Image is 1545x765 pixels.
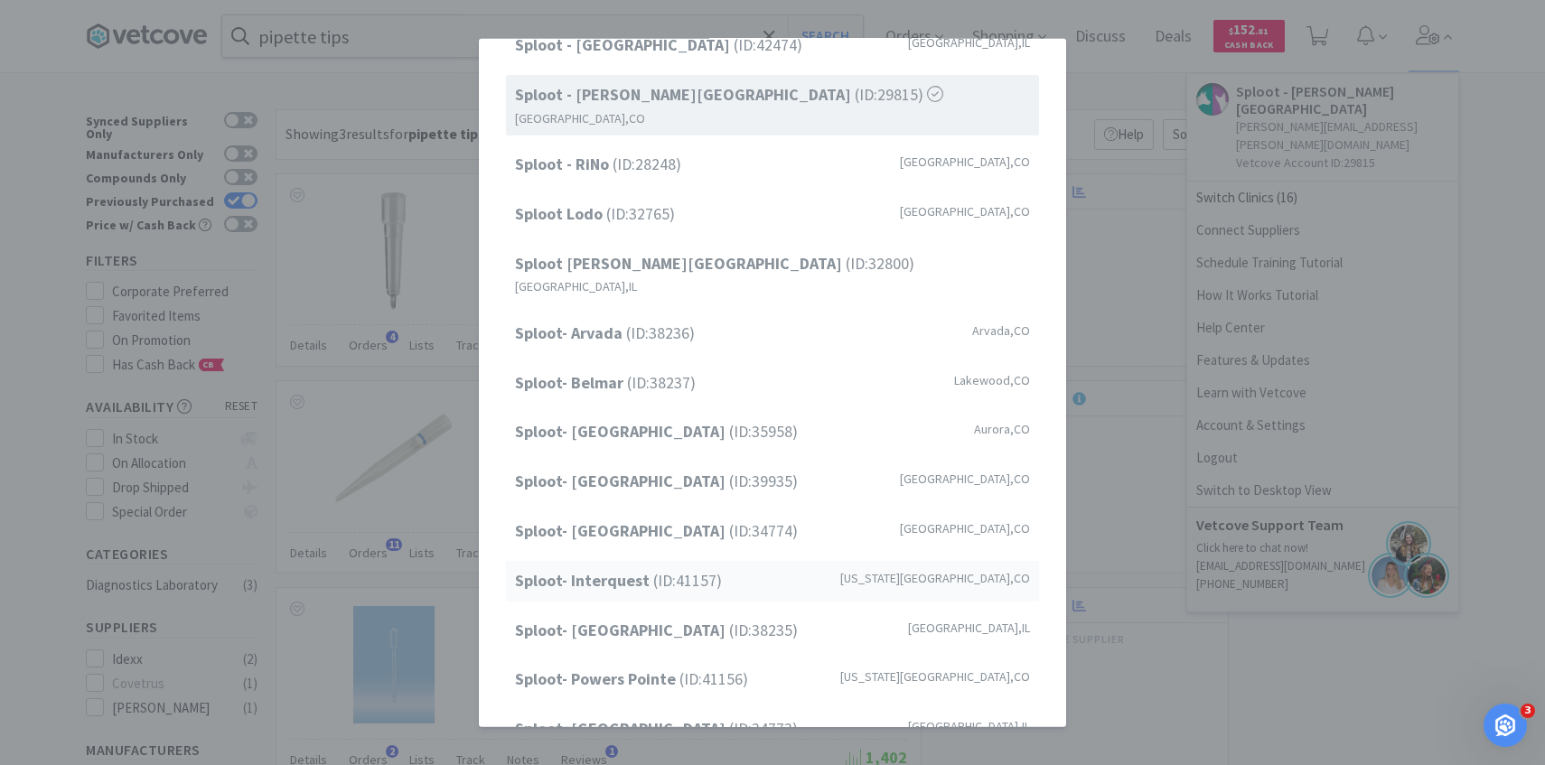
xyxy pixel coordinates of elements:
[515,421,729,442] strong: Sploot- [GEOGRAPHIC_DATA]
[515,201,675,228] span: (ID: 32765 )
[840,667,1030,686] span: [US_STATE][GEOGRAPHIC_DATA] , CO
[515,33,802,59] span: (ID: 42474 )
[900,152,1030,172] span: [GEOGRAPHIC_DATA] , CO
[515,369,696,396] span: (ID: 38237 )
[515,568,722,594] span: (ID: 41157 )
[515,718,729,739] strong: Sploot- [GEOGRAPHIC_DATA]
[840,568,1030,588] span: [US_STATE][GEOGRAPHIC_DATA] , CO
[515,203,606,224] strong: Sploot Lodo
[515,518,798,545] span: (ID: 34774 )
[908,716,1030,736] span: [GEOGRAPHIC_DATA] , IL
[515,617,798,643] span: (ID: 38235 )
[515,82,943,108] span: (ID: 29815 )
[515,371,627,392] strong: Sploot- Belmar
[515,84,855,105] strong: Sploot - [PERSON_NAME][GEOGRAPHIC_DATA]
[908,617,1030,637] span: [GEOGRAPHIC_DATA] , IL
[972,321,1030,341] span: Arvada , CO
[515,152,681,178] span: (ID: 28248 )
[515,716,798,742] span: (ID: 34773 )
[515,619,729,639] strong: Sploot- [GEOGRAPHIC_DATA]
[900,518,1030,538] span: [GEOGRAPHIC_DATA] , CO
[515,321,695,347] span: (ID: 38236 )
[515,34,734,55] strong: Sploot - [GEOGRAPHIC_DATA]
[515,469,798,495] span: (ID: 39935 )
[515,108,645,128] span: [GEOGRAPHIC_DATA] , CO
[515,471,729,491] strong: Sploot- [GEOGRAPHIC_DATA]
[515,419,798,445] span: (ID: 35958 )
[1484,704,1527,747] iframe: Intercom live chat
[1521,704,1535,718] span: 3
[900,469,1030,489] span: [GEOGRAPHIC_DATA] , CO
[900,201,1030,221] span: [GEOGRAPHIC_DATA] , CO
[954,369,1030,389] span: Lakewood , CO
[515,520,729,541] strong: Sploot- [GEOGRAPHIC_DATA]
[515,322,626,343] strong: Sploot- Arvada
[515,668,679,689] strong: Sploot- Powers Pointe
[515,154,613,174] strong: Sploot - RiNo
[908,33,1030,52] span: [GEOGRAPHIC_DATA] , IL
[515,276,637,296] span: [GEOGRAPHIC_DATA] , IL
[515,667,748,693] span: (ID: 41156 )
[515,250,914,276] span: (ID: 32800 )
[974,419,1030,439] span: Aurora , CO
[515,570,653,591] strong: Sploot- Interquest
[515,252,846,273] strong: Sploot [PERSON_NAME][GEOGRAPHIC_DATA]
